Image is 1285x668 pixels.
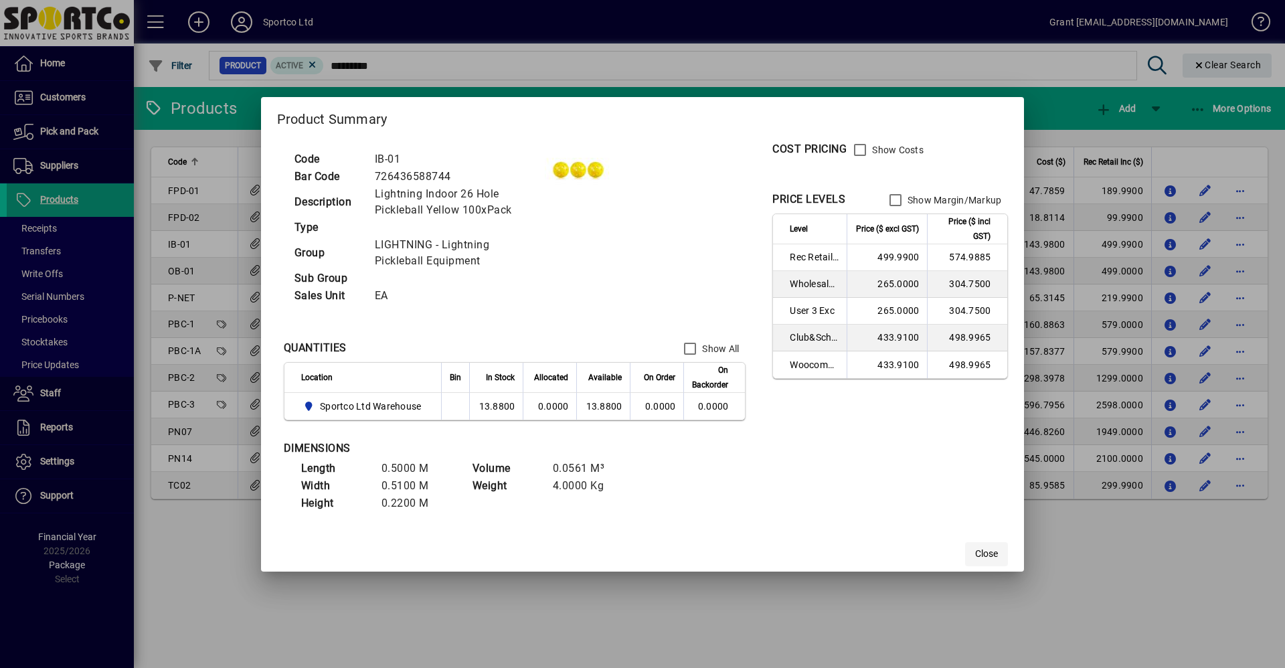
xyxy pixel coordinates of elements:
[486,370,515,385] span: In Stock
[375,495,455,512] td: 0.2200 M
[927,325,1007,351] td: 498.9965
[847,244,927,271] td: 499.9900
[588,370,622,385] span: Available
[288,287,368,305] td: Sales Unit
[965,542,1008,566] button: Close
[320,400,421,413] span: Sportco Ltd Warehouse
[545,137,612,203] img: contain
[294,460,375,477] td: Length
[790,222,808,236] span: Level
[301,398,427,414] span: Sportco Ltd Warehouse
[284,340,347,356] div: QUANTITIES
[375,477,455,495] td: 0.5100 M
[288,168,368,185] td: Bar Code
[288,270,368,287] td: Sub Group
[772,141,847,157] div: COST PRICING
[683,393,745,420] td: 0.0000
[772,191,845,207] div: PRICE LEVELS
[450,370,461,385] span: Bin
[368,185,545,219] td: Lightning Indoor 26 Hole Pickleball Yellow 100xPack
[790,331,839,344] span: Club&School Exc
[368,168,545,185] td: 726436588744
[847,351,927,378] td: 433.9100
[375,460,455,477] td: 0.5000 M
[466,460,546,477] td: Volume
[790,358,839,371] span: Woocommerce Retail
[261,97,1025,136] h2: Product Summary
[699,342,739,355] label: Show All
[869,143,924,157] label: Show Costs
[288,151,368,168] td: Code
[368,287,545,305] td: EA
[368,236,545,270] td: LIGHTNING - Lightning Pickleball Equipment
[790,277,839,290] span: Wholesale Exc
[288,219,368,236] td: Type
[790,250,839,264] span: Rec Retail Inc
[288,185,368,219] td: Description
[927,244,1007,271] td: 574.9885
[644,370,675,385] span: On Order
[301,370,333,385] span: Location
[288,236,368,270] td: Group
[856,222,919,236] span: Price ($ excl GST)
[927,298,1007,325] td: 304.7500
[294,477,375,495] td: Width
[847,325,927,351] td: 433.9100
[790,304,839,317] span: User 3 Exc
[927,271,1007,298] td: 304.7500
[692,363,728,392] span: On Backorder
[534,370,568,385] span: Allocated
[523,393,576,420] td: 0.0000
[294,495,375,512] td: Height
[284,440,618,456] div: DIMENSIONS
[368,151,545,168] td: IB-01
[975,547,998,561] span: Close
[576,393,630,420] td: 13.8800
[469,393,523,420] td: 13.8800
[927,351,1007,378] td: 498.9965
[645,401,676,412] span: 0.0000
[905,193,1002,207] label: Show Margin/Markup
[936,214,991,244] span: Price ($ incl GST)
[847,271,927,298] td: 265.0000
[546,460,626,477] td: 0.0561 M³
[466,477,546,495] td: Weight
[847,298,927,325] td: 265.0000
[546,477,626,495] td: 4.0000 Kg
